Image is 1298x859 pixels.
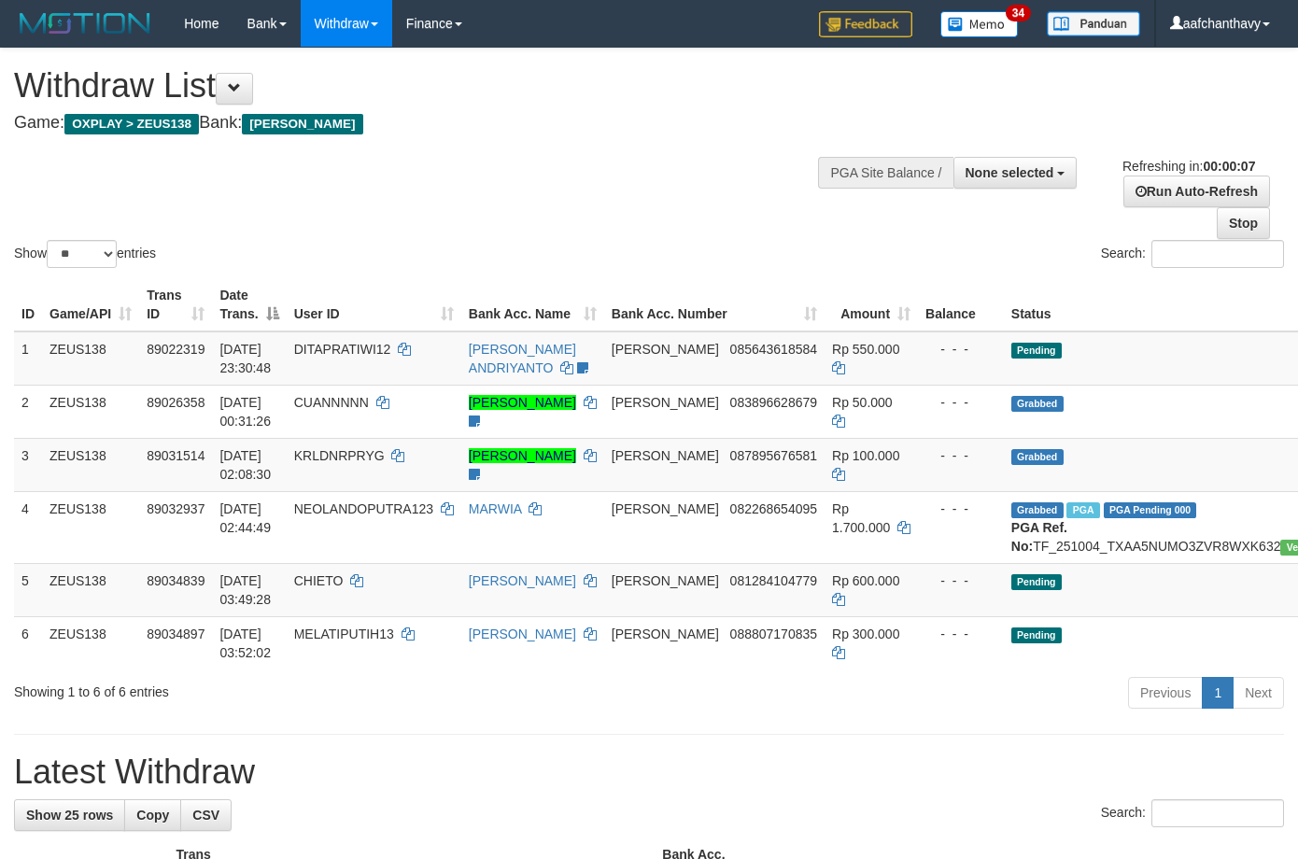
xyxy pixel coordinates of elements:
[294,627,394,641] span: MELATIPUTIH13
[1101,240,1284,268] label: Search:
[925,625,996,643] div: - - -
[14,385,42,438] td: 2
[14,114,847,133] h4: Game: Bank:
[14,438,42,491] td: 3
[925,571,996,590] div: - - -
[1217,207,1270,239] a: Stop
[219,395,271,429] span: [DATE] 00:31:26
[832,342,899,357] span: Rp 550.000
[832,573,899,588] span: Rp 600.000
[1011,627,1062,643] span: Pending
[42,331,139,386] td: ZEUS138
[940,11,1019,37] img: Button%20Memo.svg
[14,616,42,669] td: 6
[294,573,344,588] span: CHIETO
[1011,520,1067,554] b: PGA Ref. No:
[819,11,912,37] img: Feedback.jpg
[192,808,219,823] span: CSV
[1151,799,1284,827] input: Search:
[1011,396,1064,412] span: Grabbed
[147,395,205,410] span: 89026358
[14,491,42,563] td: 4
[219,342,271,375] span: [DATE] 23:30:48
[730,395,817,410] span: Copy 083896628679 to clipboard
[832,501,890,535] span: Rp 1.700.000
[124,799,181,831] a: Copy
[242,114,362,134] span: [PERSON_NAME]
[818,157,952,189] div: PGA Site Balance /
[469,395,576,410] a: [PERSON_NAME]
[1101,799,1284,827] label: Search:
[825,278,918,331] th: Amount: activate to sort column ascending
[925,500,996,518] div: - - -
[925,393,996,412] div: - - -
[1203,159,1255,174] strong: 00:00:07
[147,342,205,357] span: 89022319
[925,446,996,465] div: - - -
[180,799,232,831] a: CSV
[469,627,576,641] a: [PERSON_NAME]
[1006,5,1031,21] span: 34
[42,278,139,331] th: Game/API: activate to sort column ascending
[136,808,169,823] span: Copy
[461,278,604,331] th: Bank Acc. Name: activate to sort column ascending
[612,501,719,516] span: [PERSON_NAME]
[832,448,899,463] span: Rp 100.000
[47,240,117,268] select: Showentries
[294,501,433,516] span: NEOLANDOPUTRA123
[469,501,522,516] a: MARWIA
[219,501,271,535] span: [DATE] 02:44:49
[469,448,576,463] a: [PERSON_NAME]
[832,627,899,641] span: Rp 300.000
[604,278,825,331] th: Bank Acc. Number: activate to sort column ascending
[42,616,139,669] td: ZEUS138
[147,448,205,463] span: 89031514
[147,501,205,516] span: 89032937
[42,491,139,563] td: ZEUS138
[147,573,205,588] span: 89034839
[139,278,212,331] th: Trans ID: activate to sort column ascending
[612,448,719,463] span: [PERSON_NAME]
[1011,502,1064,518] span: Grabbed
[147,627,205,641] span: 89034897
[612,395,719,410] span: [PERSON_NAME]
[1128,677,1203,709] a: Previous
[294,395,369,410] span: CUANNNNN
[1151,240,1284,268] input: Search:
[966,165,1054,180] span: None selected
[612,573,719,588] span: [PERSON_NAME]
[14,331,42,386] td: 1
[1011,449,1064,465] span: Grabbed
[42,385,139,438] td: ZEUS138
[469,342,576,375] a: [PERSON_NAME] ANDRIYANTO
[42,438,139,491] td: ZEUS138
[14,753,1284,791] h1: Latest Withdraw
[14,278,42,331] th: ID
[469,573,576,588] a: [PERSON_NAME]
[294,448,385,463] span: KRLDNRPRYG
[64,114,199,134] span: OXPLAY > ZEUS138
[219,627,271,660] span: [DATE] 03:52:02
[953,157,1078,189] button: None selected
[925,340,996,359] div: - - -
[14,240,156,268] label: Show entries
[730,342,817,357] span: Copy 085643618584 to clipboard
[1104,502,1197,518] span: PGA Pending
[832,395,893,410] span: Rp 50.000
[1233,677,1284,709] a: Next
[219,573,271,607] span: [DATE] 03:49:28
[287,278,461,331] th: User ID: activate to sort column ascending
[612,342,719,357] span: [PERSON_NAME]
[14,563,42,616] td: 5
[1011,574,1062,590] span: Pending
[14,675,527,701] div: Showing 1 to 6 of 6 entries
[730,501,817,516] span: Copy 082268654095 to clipboard
[42,563,139,616] td: ZEUS138
[1202,677,1234,709] a: 1
[1047,11,1140,36] img: panduan.png
[212,278,286,331] th: Date Trans.: activate to sort column descending
[294,342,391,357] span: DITAPRATIWI12
[730,573,817,588] span: Copy 081284104779 to clipboard
[14,67,847,105] h1: Withdraw List
[219,448,271,482] span: [DATE] 02:08:30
